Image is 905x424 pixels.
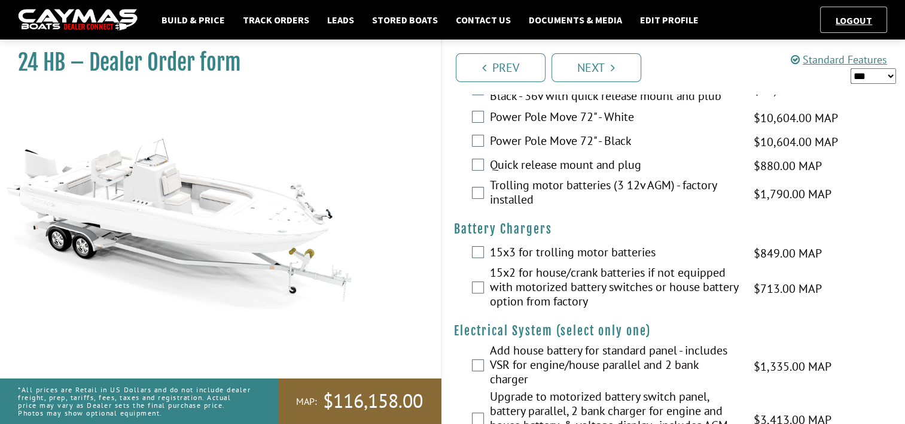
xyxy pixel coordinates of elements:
[366,12,444,28] a: Stored Boats
[490,245,739,262] label: 15x3 for trolling motor batteries
[450,12,517,28] a: Contact Us
[454,323,894,338] h4: Electrical System (select only one)
[18,49,411,76] h1: 24 HB – Dealer Order form
[634,12,705,28] a: Edit Profile
[490,134,739,151] label: Power Pole Move 72" - Black
[754,358,831,375] span: $1,335.00 MAP
[237,12,315,28] a: Track Orders
[490,343,739,389] label: Add house battery for standard panel - includes VSR for engine/house parallel and 2 bank charger
[156,12,231,28] a: Build & Price
[323,389,423,414] span: $116,158.00
[296,395,317,408] span: MAP:
[490,265,739,311] label: 15x2 for house/crank batteries if not equipped with motorized battery switches or house battery o...
[18,380,251,423] p: *All prices are Retail in US Dollars and do not include dealer freight, prep, tariffs, fees, taxe...
[791,53,887,66] a: Standard Features
[456,53,546,82] a: Prev
[754,133,838,151] span: $10,604.00 MAP
[490,158,739,175] label: Quick release mount and plug
[754,185,831,203] span: $1,790.00 MAP
[754,244,822,262] span: $849.00 MAP
[754,157,822,175] span: $880.00 MAP
[754,109,838,127] span: $10,604.00 MAP
[490,110,739,127] label: Power Pole Move 72" - White
[490,178,739,210] label: Trolling motor batteries (3 12v AGM) - factory installed
[830,14,878,26] a: Logout
[523,12,628,28] a: Documents & Media
[454,222,894,237] h4: Battery Chargers
[754,280,822,298] span: $713.00 MAP
[321,12,360,28] a: Leads
[278,378,441,424] a: MAP:$116,158.00
[18,9,138,31] img: caymas-dealer-connect-2ed40d3bc7270c1d8d7ffb4b79bf05adc795679939227970def78ec6f6c03838.gif
[551,53,641,82] a: Next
